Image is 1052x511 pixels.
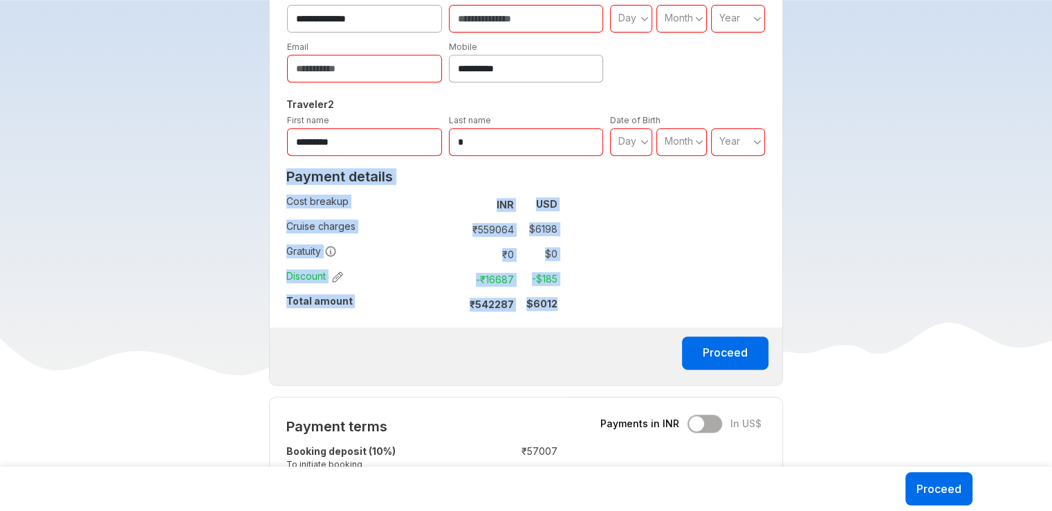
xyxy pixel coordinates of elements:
[526,298,557,310] strong: $ 6012
[455,267,461,292] td: :
[618,135,636,147] span: Day
[618,12,636,24] span: Day
[455,192,461,217] td: :
[640,135,649,149] svg: angle down
[719,135,740,147] span: Year
[286,269,343,283] span: Discount
[497,199,514,210] strong: INR
[455,217,461,242] td: :
[287,42,308,52] label: Email
[695,12,703,26] svg: angle down
[640,12,649,26] svg: angle down
[536,198,557,210] strong: USD
[286,418,557,435] h2: Payment terms
[519,244,557,264] td: $ 0
[286,217,455,242] td: Cruise charges
[449,42,477,52] label: Mobile
[287,115,329,125] label: First name
[468,442,475,477] td: :
[449,115,491,125] label: Last name
[461,219,519,239] td: ₹ 559064
[286,244,337,258] span: Gratuity
[682,337,768,370] button: Proceed
[284,96,768,113] h5: Traveler 2
[665,12,693,24] span: Month
[719,12,740,24] span: Year
[610,115,661,125] label: Date of Birth
[753,135,762,149] svg: angle down
[695,135,703,149] svg: angle down
[455,242,461,267] td: :
[665,135,693,147] span: Month
[730,417,762,431] span: In US$
[286,168,557,185] h2: Payment details
[753,12,762,26] svg: angle down
[286,192,455,217] td: Cost breakup
[470,298,514,310] strong: ₹ 542287
[455,292,461,316] td: :
[286,295,353,307] strong: Total amount
[519,269,557,289] td: -$ 185
[286,458,468,470] small: To initiate booking
[286,445,396,457] strong: Booking deposit (10%)
[600,417,679,431] span: Payments in INR
[475,442,557,477] td: ₹ 57007
[519,219,557,239] td: $ 6198
[461,244,519,264] td: ₹ 0
[905,472,972,505] button: Proceed
[461,269,519,289] td: -₹ 16687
